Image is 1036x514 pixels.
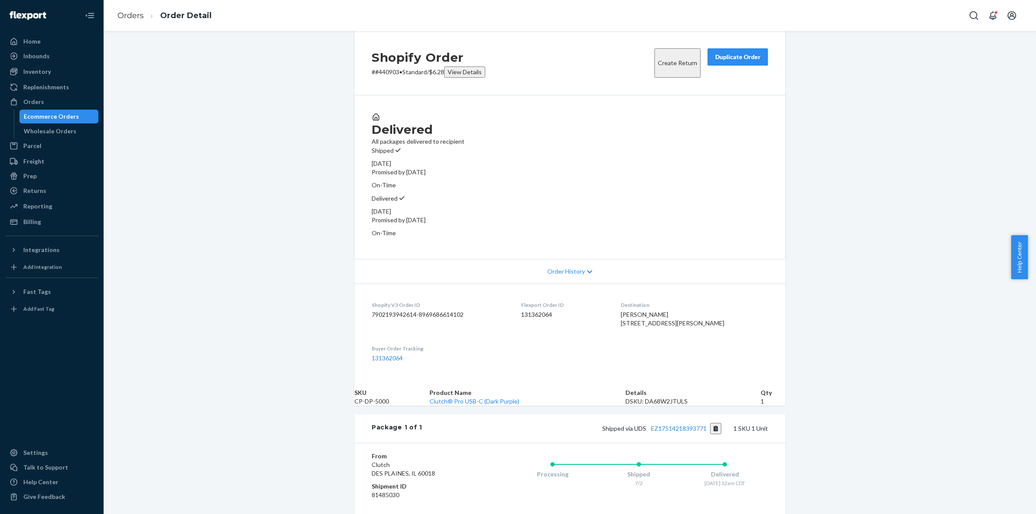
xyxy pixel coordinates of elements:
[547,267,585,276] span: Order History
[372,216,768,224] p: Promised by [DATE]
[23,172,37,180] div: Prep
[430,388,625,397] th: Product Name
[5,285,98,299] button: Fast Tags
[682,470,768,479] div: Delivered
[372,491,475,499] dd: 81485030
[23,186,46,195] div: Returns
[444,66,485,78] button: View Details
[422,423,768,434] div: 1 SKU 1 Unit
[651,425,707,432] a: EZ17514218393771
[23,202,52,211] div: Reporting
[23,287,51,296] div: Fast Tags
[1003,7,1020,24] button: Open account menu
[625,397,761,406] div: DSKU: DA68W2JTULS
[984,7,1001,24] button: Open notifications
[23,218,41,226] div: Billing
[682,479,768,487] div: [DATE] 12am CDT
[23,478,58,486] div: Help Center
[354,397,430,406] td: CP-DP-5000
[5,155,98,168] a: Freight
[5,475,98,489] a: Help Center
[117,11,144,20] a: Orders
[596,470,682,479] div: Shipped
[23,142,41,150] div: Parcel
[5,65,98,79] a: Inventory
[621,301,768,309] dt: Destination
[5,260,98,274] a: Add Integration
[965,7,982,24] button: Open Search Box
[372,168,768,177] p: Promised by [DATE]
[625,388,761,397] th: Details
[372,181,768,189] p: On-Time
[23,448,48,457] div: Settings
[5,243,98,257] button: Integrations
[372,354,403,362] a: 131362064
[5,80,98,94] a: Replenishments
[761,388,785,397] th: Qty
[23,246,60,254] div: Integrations
[19,124,99,138] a: Wholesale Orders
[160,11,212,20] a: Order Detail
[24,112,79,121] div: Ecommerce Orders
[521,301,607,309] dt: Flexport Order ID
[402,68,427,76] span: Standard
[5,199,98,213] a: Reporting
[372,207,768,216] div: [DATE]
[448,68,482,76] div: View Details
[9,11,46,20] img: Flexport logo
[23,37,41,46] div: Home
[23,83,69,91] div: Replenishments
[372,461,435,477] span: Clutch DES PLAINES, IL 60018
[5,95,98,109] a: Orders
[521,310,607,319] dd: 131362064
[372,301,507,309] dt: Shopify V3 Order ID
[24,127,76,136] div: Wholesale Orders
[372,194,768,203] p: Delivered
[372,122,768,137] h3: Delivered
[708,48,768,66] button: Duplicate Order
[5,490,98,504] button: Give Feedback
[372,452,475,460] dt: From
[372,310,507,319] dd: 7902193942614-8969686614102
[399,68,402,76] span: •
[5,169,98,183] a: Prep
[23,67,51,76] div: Inventory
[23,52,50,60] div: Inbounds
[19,110,99,123] a: Ecommerce Orders
[23,157,44,166] div: Freight
[23,98,44,106] div: Orders
[372,345,507,352] dt: Buyer Order Tracking
[5,302,98,316] a: Add Fast Tag
[715,53,761,61] div: Duplicate Order
[710,423,722,434] button: Copy tracking number
[372,146,768,155] p: Shipped
[372,482,475,491] dt: Shipment ID
[621,311,724,327] span: [PERSON_NAME] [STREET_ADDRESS][PERSON_NAME]
[5,49,98,63] a: Inbounds
[372,48,485,66] h2: Shopify Order
[5,460,98,474] a: Talk to Support
[372,229,768,237] p: On-Time
[5,35,98,48] a: Home
[430,397,519,405] a: Clutch® Pro USB-C (Dark Purple)
[5,139,98,153] a: Parcel
[111,3,218,28] ol: breadcrumbs
[509,470,596,479] div: Processing
[372,423,422,434] div: Package 1 of 1
[5,215,98,229] a: Billing
[596,479,682,487] div: 7/2
[23,305,54,312] div: Add Fast Tag
[761,397,785,406] td: 1
[5,184,98,198] a: Returns
[5,446,98,460] a: Settings
[654,48,701,78] button: Create Return
[23,263,62,271] div: Add Integration
[1011,235,1028,279] button: Help Center
[602,425,722,432] span: Shipped via UDS
[81,7,98,24] button: Close Navigation
[23,492,65,501] div: Give Feedback
[354,388,430,397] th: SKU
[372,122,768,146] div: All packages delivered to recipient
[372,159,768,168] div: [DATE]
